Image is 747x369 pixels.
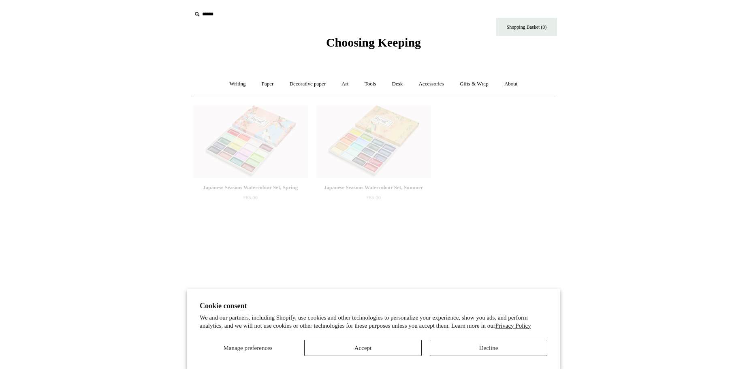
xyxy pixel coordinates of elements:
[200,340,296,356] button: Manage preferences
[497,73,525,95] a: About
[366,194,381,200] span: £65.00
[243,194,258,200] span: £65.00
[200,302,547,310] h2: Cookie consent
[193,105,308,178] img: Japanese Seasons Watercolour Set, Spring
[316,105,431,178] img: Japanese Seasons Watercolour Set, Summer
[316,183,431,216] a: Japanese Seasons Watercolour Set, Summer £65.00
[326,42,421,48] a: Choosing Keeping
[318,183,429,192] div: Japanese Seasons Watercolour Set, Summer
[304,340,422,356] button: Accept
[495,322,531,329] a: Privacy Policy
[254,73,281,95] a: Paper
[334,73,356,95] a: Art
[222,73,253,95] a: Writing
[282,73,333,95] a: Decorative paper
[193,105,308,178] a: Japanese Seasons Watercolour Set, Spring Japanese Seasons Watercolour Set, Spring
[200,314,547,330] p: We and our partners, including Shopify, use cookies and other technologies to personalize your ex...
[316,105,431,178] a: Japanese Seasons Watercolour Set, Summer Japanese Seasons Watercolour Set, Summer
[193,183,308,216] a: Japanese Seasons Watercolour Set, Spring £65.00
[412,73,451,95] a: Accessories
[195,183,306,192] div: Japanese Seasons Watercolour Set, Spring
[357,73,384,95] a: Tools
[385,73,410,95] a: Desk
[326,36,421,49] span: Choosing Keeping
[223,345,272,351] span: Manage preferences
[496,18,557,36] a: Shopping Basket (0)
[452,73,496,95] a: Gifts & Wrap
[430,340,547,356] button: Decline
